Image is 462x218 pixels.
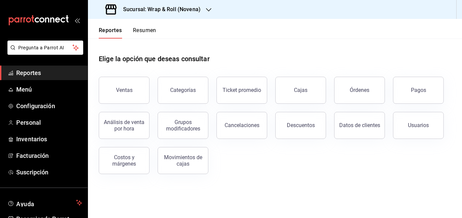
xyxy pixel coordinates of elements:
[275,112,326,139] button: Descuentos
[334,77,385,104] button: Órdenes
[103,119,145,132] div: Análisis de venta por hora
[158,77,208,104] button: Categorías
[162,154,204,167] div: Movimientos de cajas
[408,122,429,128] div: Usuarios
[350,87,369,93] div: Órdenes
[116,87,133,93] div: Ventas
[294,87,307,93] div: Cajas
[393,112,444,139] button: Usuarios
[223,87,261,93] div: Ticket promedio
[16,68,82,77] span: Reportes
[334,112,385,139] button: Datos de clientes
[339,122,380,128] div: Datos de clientes
[411,87,426,93] div: Pagos
[16,168,82,177] span: Suscripción
[225,122,259,128] div: Cancelaciones
[99,77,149,104] button: Ventas
[118,5,201,14] h3: Sucursal: Wrap & Roll (Novena)
[18,44,73,51] span: Pregunta a Parrot AI
[99,112,149,139] button: Análisis de venta por hora
[16,151,82,160] span: Facturación
[393,77,444,104] button: Pagos
[16,101,82,111] span: Configuración
[216,77,267,104] button: Ticket promedio
[170,87,196,93] div: Categorías
[99,27,122,39] button: Reportes
[16,85,82,94] span: Menú
[16,118,82,127] span: Personal
[103,154,145,167] div: Costos y márgenes
[99,147,149,174] button: Costos y márgenes
[74,18,80,23] button: open_drawer_menu
[158,112,208,139] button: Grupos modificadores
[99,27,156,39] div: navigation tabs
[16,135,82,144] span: Inventarios
[16,199,73,207] span: Ayuda
[5,49,83,56] a: Pregunta a Parrot AI
[7,41,83,55] button: Pregunta a Parrot AI
[287,122,315,128] div: Descuentos
[133,27,156,39] button: Resumen
[162,119,204,132] div: Grupos modificadores
[158,147,208,174] button: Movimientos de cajas
[216,112,267,139] button: Cancelaciones
[99,54,210,64] h1: Elige la opción que deseas consultar
[275,77,326,104] button: Cajas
